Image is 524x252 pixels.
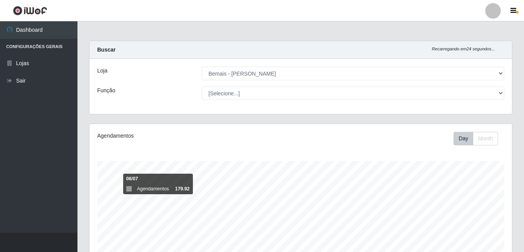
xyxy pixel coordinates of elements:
[454,132,504,145] div: Toolbar with button groups
[97,86,115,95] label: Função
[432,47,495,51] i: Recarregando em 24 segundos...
[473,132,498,145] button: Month
[454,132,473,145] button: Day
[454,132,498,145] div: First group
[97,132,260,140] div: Agendamentos
[97,47,115,53] strong: Buscar
[97,67,107,75] label: Loja
[13,6,47,16] img: CoreUI Logo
